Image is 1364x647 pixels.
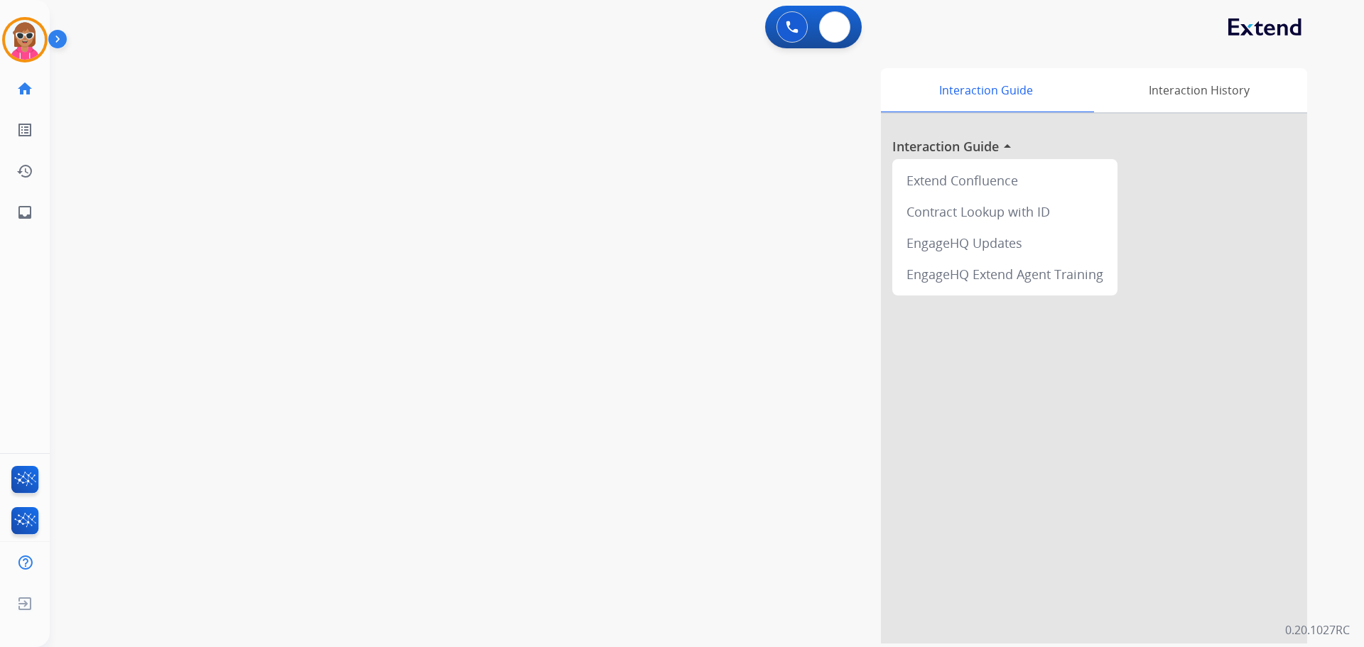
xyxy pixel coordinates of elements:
mat-icon: home [16,80,33,97]
mat-icon: list_alt [16,121,33,138]
mat-icon: inbox [16,204,33,221]
p: 0.20.1027RC [1285,621,1350,638]
div: EngageHQ Extend Agent Training [898,259,1112,290]
img: avatar [5,20,45,60]
div: Contract Lookup with ID [898,196,1112,227]
div: EngageHQ Updates [898,227,1112,259]
div: Interaction Guide [881,68,1090,112]
div: Extend Confluence [898,165,1112,196]
mat-icon: history [16,163,33,180]
div: Interaction History [1090,68,1307,112]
